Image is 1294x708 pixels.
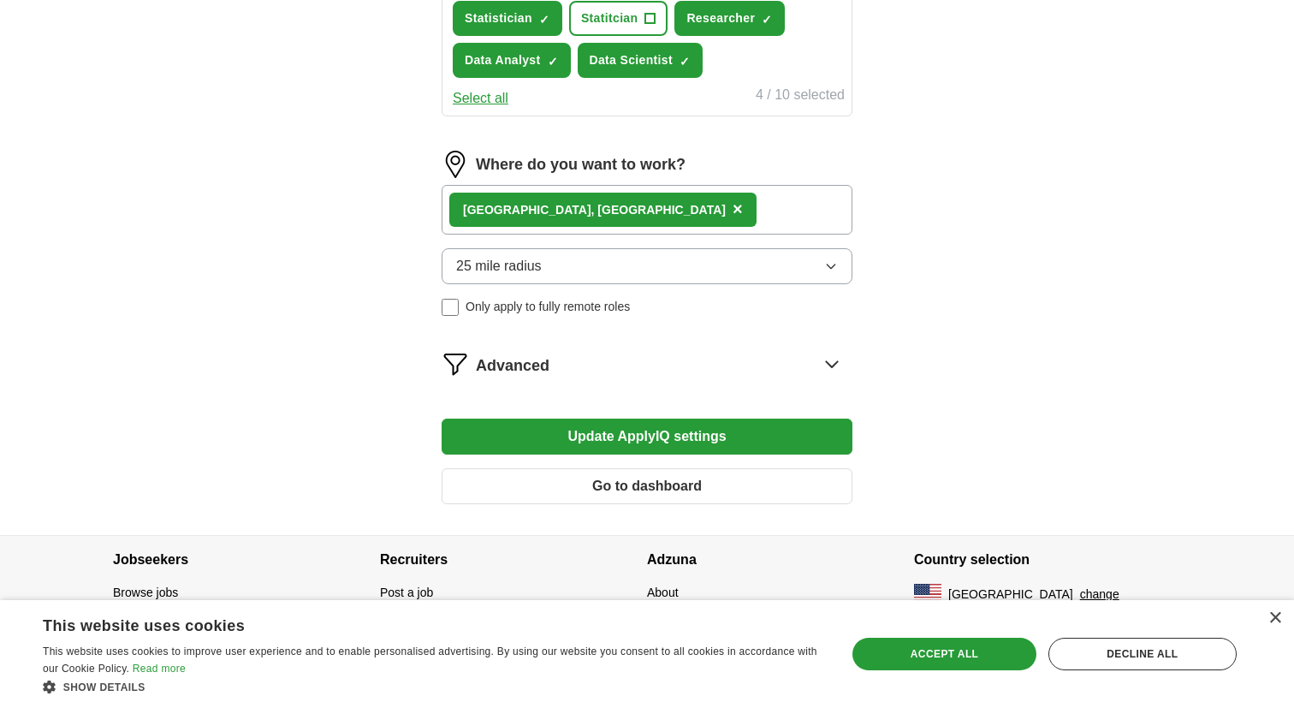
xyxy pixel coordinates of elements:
[442,350,469,378] img: filter
[133,663,186,675] a: Read more, opens a new window
[733,197,743,223] button: ×
[581,9,638,27] span: Statitcian
[590,51,674,69] span: Data Scientist
[43,646,817,675] span: This website uses cookies to improve user experience and to enable personalised advertising. By u...
[43,678,822,695] div: Show details
[569,1,668,36] button: Statitcian
[948,586,1073,604] span: [GEOGRAPHIC_DATA]
[43,610,780,636] div: This website uses cookies
[1048,638,1237,670] div: Decline all
[674,1,785,36] button: Researcher✓
[463,201,726,219] div: [GEOGRAPHIC_DATA], [GEOGRAPHIC_DATA]
[733,199,743,218] span: ×
[476,153,686,176] label: Where do you want to work?
[578,43,703,78] button: Data Scientist✓
[647,586,679,599] a: About
[762,13,772,27] span: ✓
[852,638,1036,670] div: Accept all
[465,51,541,69] span: Data Analyst
[465,9,532,27] span: Statistician
[1080,586,1119,604] button: change
[456,256,542,277] span: 25 mile radius
[914,536,1181,584] h4: Country selection
[442,468,852,504] button: Go to dashboard
[756,85,845,109] div: 4 / 10 selected
[548,55,558,68] span: ✓
[442,299,459,316] input: Only apply to fully remote roles
[442,151,469,178] img: location.png
[453,88,508,109] button: Select all
[453,1,562,36] button: Statistician✓
[453,43,571,78] button: Data Analyst✓
[442,248,852,284] button: 25 mile radius
[914,584,941,604] img: US flag
[113,586,178,599] a: Browse jobs
[476,354,549,378] span: Advanced
[63,681,145,693] span: Show details
[539,13,549,27] span: ✓
[466,298,630,316] span: Only apply to fully remote roles
[1268,612,1281,625] div: Close
[380,586,433,599] a: Post a job
[686,9,755,27] span: Researcher
[442,419,852,455] button: Update ApplyIQ settings
[680,55,690,68] span: ✓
